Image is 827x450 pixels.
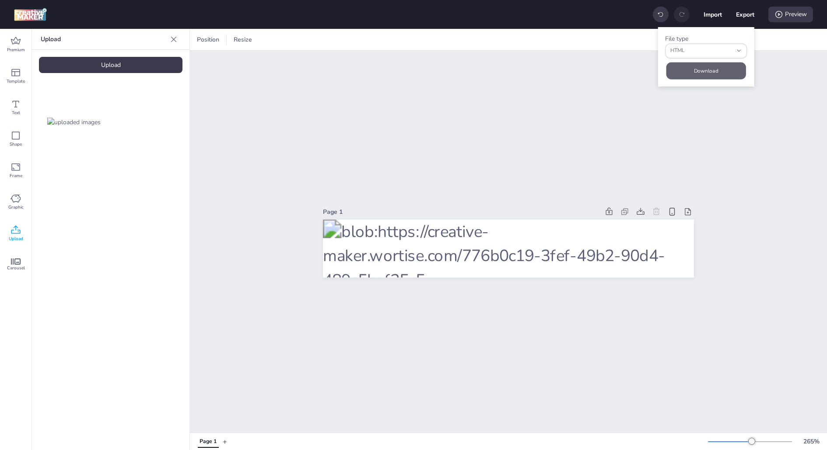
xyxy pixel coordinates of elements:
span: Resize [232,35,254,44]
button: fileType [665,43,747,59]
span: Carousel [7,265,25,272]
div: Tabs [193,434,223,449]
div: Preview [768,7,813,22]
img: logo Creative Maker [14,8,47,21]
div: 265 % [801,437,822,446]
p: Upload [41,29,167,50]
span: Graphic [8,204,24,211]
span: Template [7,78,25,85]
img: uploaded images [47,118,101,127]
span: Position [195,35,221,44]
div: Page 1 [200,438,217,446]
button: Download [666,62,746,79]
div: Page 1 [323,207,599,216]
label: File type [665,35,688,43]
span: Upload [9,235,23,242]
button: Export [736,5,754,24]
span: Shape [10,141,22,148]
span: Text [12,109,20,116]
span: Premium [7,46,25,53]
span: Frame [10,172,22,179]
div: Upload [39,57,182,73]
button: + [223,434,227,449]
span: HTML [670,47,732,55]
button: Import [704,5,722,24]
